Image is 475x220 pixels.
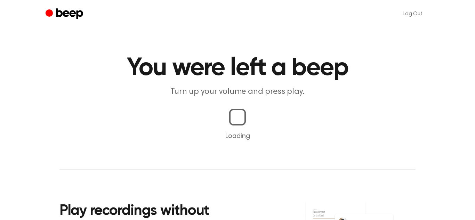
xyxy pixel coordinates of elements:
a: Log Out [396,6,429,22]
p: Turn up your volume and press play. [104,86,371,98]
a: Beep [46,7,85,21]
h1: You were left a beep [59,56,416,81]
p: Loading [8,131,467,141]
